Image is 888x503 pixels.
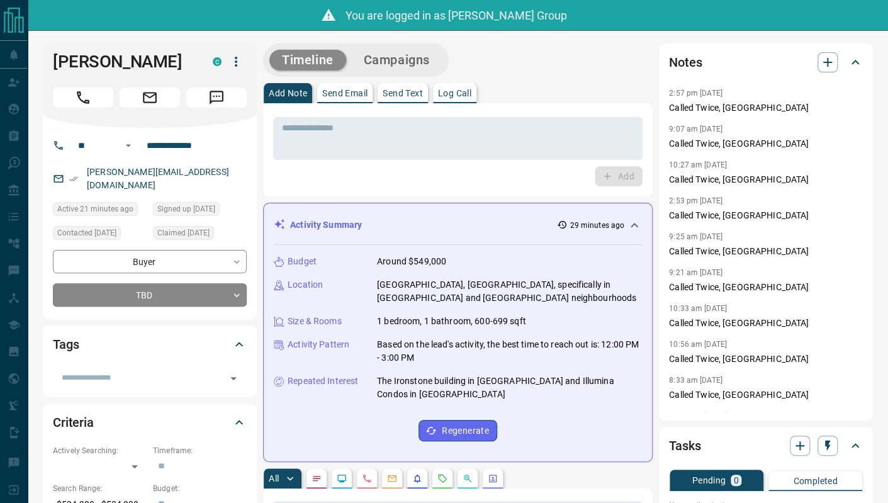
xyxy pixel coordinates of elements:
p: Activity Pattern [288,338,349,351]
svg: Emails [387,473,397,483]
p: 9:21 am [DATE] [669,268,722,277]
div: TBD [53,283,247,307]
div: Notes [669,47,863,77]
span: Message [186,88,247,108]
h2: Criteria [53,412,94,432]
p: Called Twice, [GEOGRAPHIC_DATA] [669,353,863,366]
div: Thu Jul 10 2025 [53,226,147,244]
p: Actively Searching: [53,445,147,456]
h2: Notes [669,52,702,72]
p: Size & Rooms [288,315,342,328]
div: Tue Aug 12 2025 [53,202,147,220]
p: Budget [288,255,317,268]
p: Called Twice, [GEOGRAPHIC_DATA] [669,388,863,402]
svg: Listing Alerts [412,473,422,483]
span: Call [53,88,113,108]
div: Sun May 18 2025 [153,202,247,220]
p: Called Twice, [GEOGRAPHIC_DATA] [669,173,863,186]
p: [GEOGRAPHIC_DATA], [GEOGRAPHIC_DATA], specifically in [GEOGRAPHIC_DATA] and [GEOGRAPHIC_DATA] nei... [377,278,642,305]
svg: Agent Actions [488,473,498,483]
p: Around $549,000 [377,255,446,268]
p: Called Twice, [GEOGRAPHIC_DATA] [669,317,863,330]
div: Buyer [53,250,247,273]
button: Open [225,370,242,387]
p: Send Text [383,89,423,98]
span: Contacted [DATE] [57,227,116,239]
span: Claimed [DATE] [157,227,210,239]
p: All [269,474,279,483]
p: Location [288,278,323,291]
p: 2:57 pm [DATE] [669,89,722,98]
p: 9:25 am [DATE] [669,232,722,241]
div: Tags [53,329,247,359]
p: 10:33 am [DATE] [669,304,727,313]
svg: Lead Browsing Activity [337,473,347,483]
p: Repeated Interest [288,375,358,388]
p: Called Twice, [GEOGRAPHIC_DATA] [669,209,863,222]
p: 9:07 am [DATE] [669,125,722,133]
p: 10:56 am [DATE] [669,340,727,349]
a: [PERSON_NAME][EMAIL_ADDRESS][DOMAIN_NAME] [87,167,229,190]
p: 10:27 am [DATE] [669,161,727,169]
div: Criteria [53,407,247,438]
h1: [PERSON_NAME] [53,52,194,72]
span: Email [120,88,180,108]
p: Called Twice, [GEOGRAPHIC_DATA] [669,281,863,294]
h2: Tasks [669,436,700,456]
svg: Opportunities [463,473,473,483]
div: Tasks [669,431,863,461]
p: 8:33 am [DATE] [669,376,722,385]
button: Campaigns [351,50,442,71]
p: Called Twice, [GEOGRAPHIC_DATA] [669,137,863,150]
span: Active 21 minutes ago [57,203,133,215]
p: Add Note [269,89,307,98]
p: Based on the lead's activity, the best time to reach out is: 12:00 PM - 3:00 PM [377,338,642,365]
p: Pending [692,476,726,485]
p: Called Twice, [GEOGRAPHIC_DATA] [669,101,863,115]
div: Thu Jul 10 2025 [153,226,247,244]
div: Activity Summary29 minutes ago [274,213,642,237]
button: Timeline [269,50,346,71]
button: Open [121,138,136,153]
p: Activity Summary [290,218,362,232]
p: 12:49 pm [DATE] [669,412,727,421]
span: Signed up [DATE] [157,203,215,215]
p: Timeframe: [153,445,247,456]
svg: Email Verified [69,174,78,183]
p: Budget: [153,483,247,494]
p: 0 [733,476,738,485]
svg: Calls [362,473,372,483]
button: Regenerate [419,420,497,441]
p: Search Range: [53,483,147,494]
p: Called Twice, [GEOGRAPHIC_DATA] [669,245,863,258]
svg: Notes [312,473,322,483]
p: Completed [793,477,838,485]
h2: Tags [53,334,79,354]
p: The Ironstone building in [GEOGRAPHIC_DATA] and Illumina Condos in [GEOGRAPHIC_DATA] [377,375,642,401]
span: You are logged in as [PERSON_NAME] Group [346,9,567,22]
p: Log Call [438,89,471,98]
p: Send Email [322,89,368,98]
p: 2:53 pm [DATE] [669,196,722,205]
div: condos.ca [213,57,222,66]
p: 1 bedroom, 1 bathroom, 600-699 sqft [377,315,526,328]
p: 29 minutes ago [570,220,624,231]
svg: Requests [437,473,447,483]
